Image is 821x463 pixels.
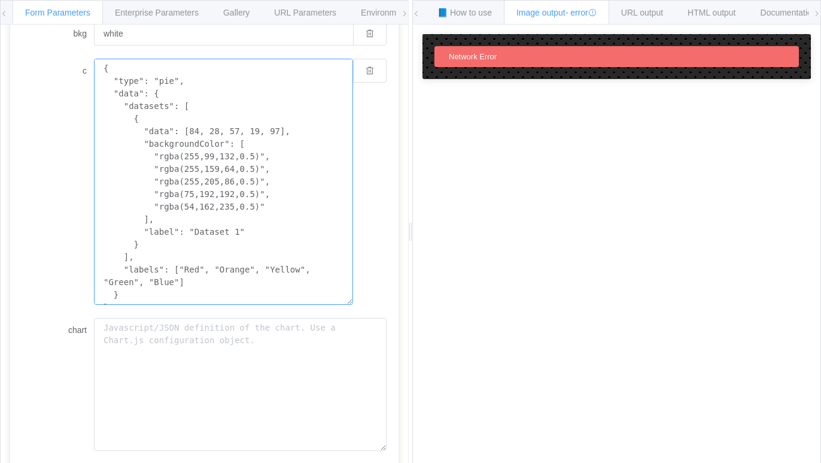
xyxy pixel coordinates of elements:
span: URL Parameters [274,8,336,17]
span: Documentation [761,8,817,17]
span: HTML output [688,8,735,17]
span: URL output [621,8,663,17]
span: Network Error [449,52,497,61]
span: 📘 How to use [437,8,492,17]
label: c [22,59,94,83]
label: bkg [22,22,94,46]
label: chart [22,318,94,342]
input: Background of the chart canvas. Accepts rgb (rgb(255,255,120)), colors (red), and url-encoded hex... [94,22,353,46]
span: Image output [516,8,597,17]
span: Gallery [223,8,250,17]
span: Enterprise Parameters [115,8,199,17]
span: Form Parameters [25,8,90,17]
span: - error [565,8,597,17]
span: Environments [361,8,412,17]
